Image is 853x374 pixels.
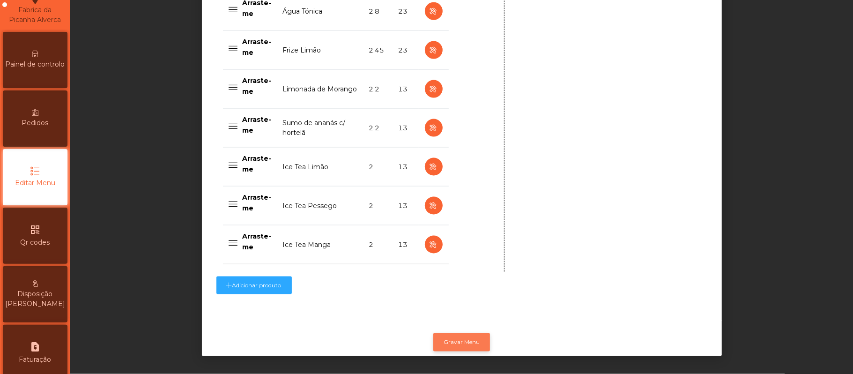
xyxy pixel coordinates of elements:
[277,225,363,264] td: Ice Tea Manga
[19,355,52,365] span: Faturação
[363,109,393,148] td: 2.2
[15,178,55,188] span: Editar Menu
[277,148,363,187] td: Ice Tea Limão
[363,31,393,70] td: 2.45
[5,289,65,309] span: Disposição [PERSON_NAME]
[243,153,272,174] p: Arraste-me
[433,333,490,351] button: Gravar Menu
[363,148,393,187] td: 2
[277,187,363,225] td: Ice Tea Pessego
[393,109,419,148] td: 13
[393,70,419,109] td: 13
[277,70,363,109] td: Limonada de Morango
[30,341,41,352] i: request_page
[243,114,272,135] p: Arraste-me
[6,60,65,69] span: Painel de controlo
[363,187,393,225] td: 2
[243,231,272,252] p: Arraste-me
[393,148,419,187] td: 13
[393,187,419,225] td: 13
[243,75,272,97] p: Arraste-me
[363,225,393,264] td: 2
[277,31,363,70] td: Frize Limão
[21,238,50,247] span: Qr codes
[22,118,49,128] span: Pedidos
[277,109,363,148] td: Sumo de ananás c/ hortelã
[30,224,41,235] i: qr_code
[393,31,419,70] td: 23
[216,277,292,294] button: Adicionar produto
[393,225,419,264] td: 13
[363,70,393,109] td: 2.2
[243,37,272,58] p: Arraste-me
[243,192,272,213] p: Arraste-me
